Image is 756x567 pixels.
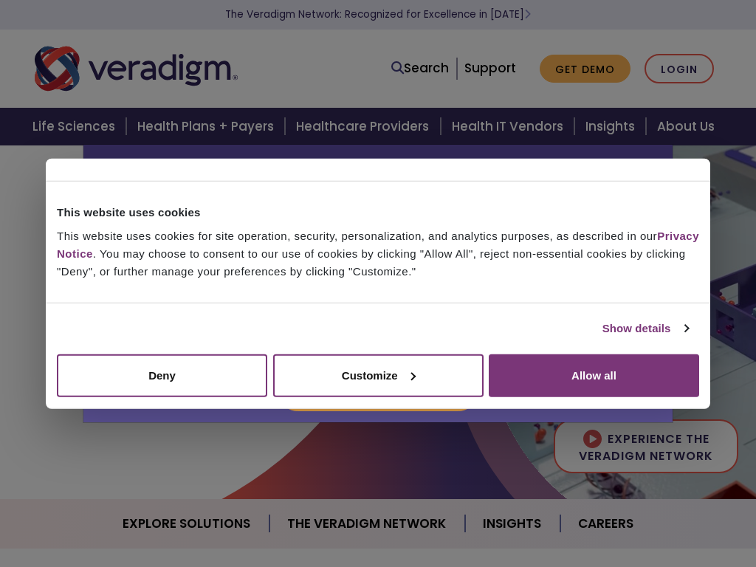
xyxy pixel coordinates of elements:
[57,229,699,259] a: Privacy Notice
[83,145,673,214] h2: Allscripts is now Veradigm
[57,227,699,280] div: This website uses cookies for site operation, security, personalization, and analytics purposes, ...
[273,354,484,396] button: Customize
[57,354,267,396] button: Deny
[489,354,699,396] button: Allow all
[602,320,688,337] a: Show details
[57,204,699,221] div: This website uses cookies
